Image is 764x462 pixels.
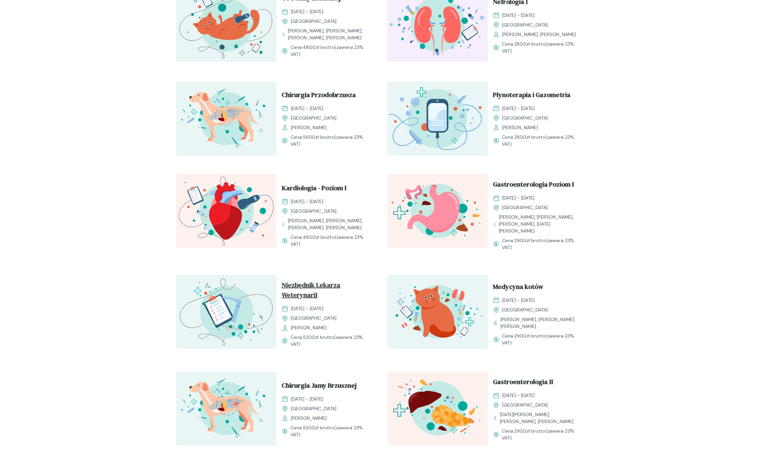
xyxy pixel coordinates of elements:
[291,124,327,131] span: [PERSON_NAME]
[502,428,583,442] span: Cena: (zawiera 23% VAT)
[282,90,356,102] span: Chirurgia Przodobrzusza
[291,115,336,122] span: [GEOGRAPHIC_DATA]
[499,214,583,234] span: [PERSON_NAME], [PERSON_NAME], [PERSON_NAME], [DATE][PERSON_NAME]
[303,425,334,431] span: 5200 zł brutto
[502,134,583,148] span: Cena: (zawiera 23% VAT)
[502,333,583,346] span: Cena: (zawiera 23% VAT)
[502,204,548,211] span: [GEOGRAPHIC_DATA]
[176,275,276,349] img: aHe4VUMqNJQqH-M0_ProcMH_T.svg
[387,174,488,248] img: Zpbdlx5LeNNTxNvT_GastroI_T.svg
[502,31,576,38] span: [PERSON_NAME], [PERSON_NAME]
[500,411,583,425] span: [DATE][PERSON_NAME], [PERSON_NAME], [PERSON_NAME]
[502,124,538,131] span: [PERSON_NAME]
[502,237,583,251] span: Cena: (zawiera 23% VAT)
[493,282,543,294] span: Medycyna kotów
[387,372,488,445] img: ZxkxEIF3NbkBX8eR_GastroII_T.svg
[291,198,323,205] span: [DATE] - [DATE]
[502,402,548,409] span: [GEOGRAPHIC_DATA]
[493,90,571,102] span: Płynoterapia i Gazometria
[303,234,335,240] span: 4800 zł brutto
[282,380,357,393] span: Chirurgia Jamy Brzusznej
[291,8,323,15] span: [DATE] - [DATE]
[291,424,371,438] span: Cena: (zawiera 23% VAT)
[303,134,334,140] span: 5600 zł brutto
[493,377,553,389] span: Gastroenterologia II
[493,90,583,102] a: Płynoterapia i Gazometria
[291,324,327,331] span: [PERSON_NAME]
[291,315,336,322] span: [GEOGRAPHIC_DATA]
[282,183,346,195] span: Kardiologia - Poziom I
[303,44,335,50] span: 4800 zł brutto
[288,27,371,41] span: [PERSON_NAME], [PERSON_NAME], [PERSON_NAME], [PERSON_NAME]
[291,18,336,25] span: [GEOGRAPHIC_DATA]
[493,179,583,192] a: Gastroenterologia Poziom I
[282,280,371,302] a: Niezbędnik Lekarza WeterynariI
[288,217,371,231] span: [PERSON_NAME], [PERSON_NAME], [PERSON_NAME], [PERSON_NAME]
[502,105,535,112] span: [DATE] - [DATE]
[502,115,548,122] span: [GEOGRAPHIC_DATA]
[176,372,276,445] img: aHfRokMqNJQqH-fc_ChiruJB_T.svg
[493,377,583,389] a: Gastroenterologia II
[291,44,371,58] span: Cena: (zawiera 23% VAT)
[291,234,371,248] span: Cena: (zawiera 23% VAT)
[514,134,545,140] span: 2800 zł brutto
[291,105,323,112] span: [DATE] - [DATE]
[502,297,535,304] span: [DATE] - [DATE]
[493,282,583,294] a: Medycyna kotów
[291,305,323,312] span: [DATE] - [DATE]
[514,237,545,243] span: 2900 zł brutto
[291,134,371,148] span: Cena: (zawiera 23% VAT)
[514,41,545,47] span: 2800 zł brutto
[501,316,583,330] span: [PERSON_NAME], [PERSON_NAME], [PERSON_NAME]
[176,174,276,248] img: ZpbGfh5LeNNTxNm4_KardioI_T.svg
[282,183,371,195] a: Kardiologia - Poziom I
[282,90,371,102] a: Chirurgia Przodobrzusza
[387,82,488,156] img: Zpay8B5LeNNTxNg0_P%C5%82ynoterapia_T.svg
[291,396,323,403] span: [DATE] - [DATE]
[502,41,583,54] span: Cena: (zawiera 23% VAT)
[282,380,371,393] a: Chirurgia Jamy Brzusznej
[502,195,535,201] span: [DATE] - [DATE]
[493,179,574,192] span: Gastroenterologia Poziom I
[303,334,334,340] span: 5200 zł brutto
[291,405,336,412] span: [GEOGRAPHIC_DATA]
[291,415,327,422] span: [PERSON_NAME]
[502,306,548,313] span: [GEOGRAPHIC_DATA]
[502,21,548,28] span: [GEOGRAPHIC_DATA]
[291,208,336,215] span: [GEOGRAPHIC_DATA]
[502,12,535,19] span: [DATE] - [DATE]
[387,275,488,349] img: aHfQZEMqNJQqH-e8_MedKot_T.svg
[514,333,545,339] span: 2900 zł brutto
[502,392,535,399] span: [DATE] - [DATE]
[514,428,545,434] span: 2900 zł brutto
[176,82,276,156] img: ZpbG-B5LeNNTxNnI_ChiruJB_T.svg
[291,334,371,348] span: Cena: (zawiera 23% VAT)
